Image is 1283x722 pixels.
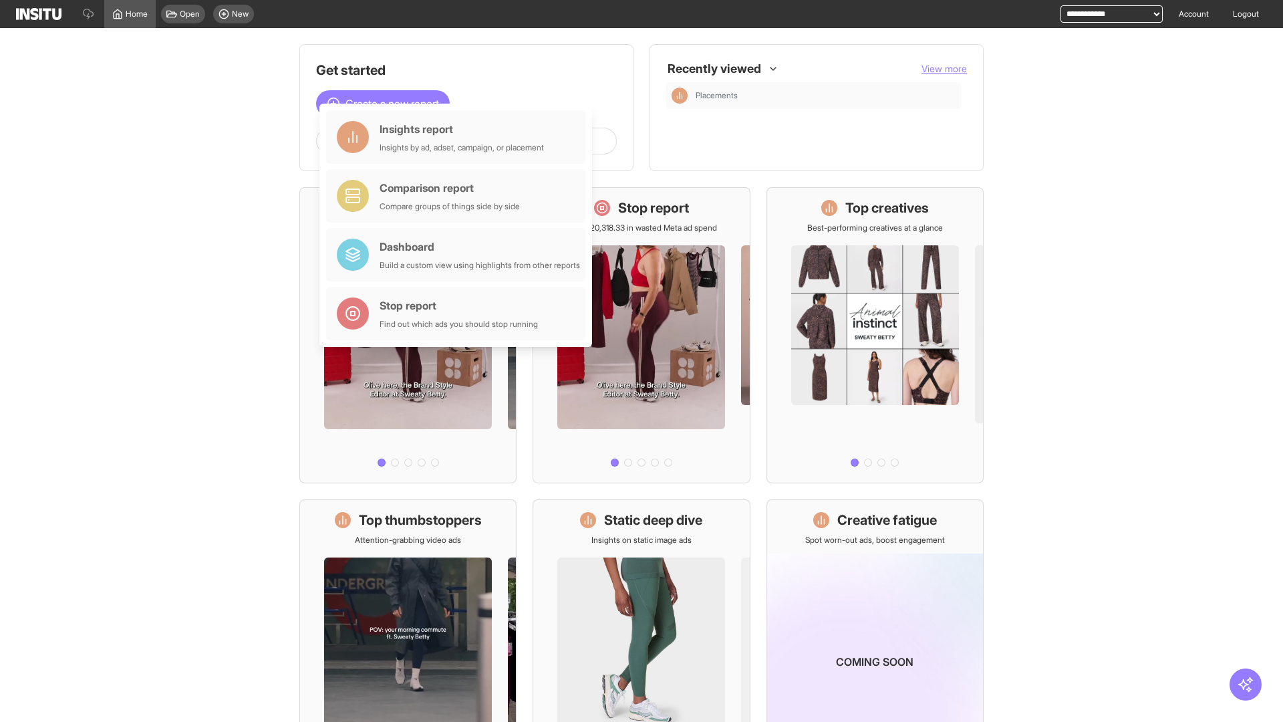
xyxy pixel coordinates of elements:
[672,88,688,104] div: Insights
[380,297,538,314] div: Stop report
[180,9,200,19] span: Open
[355,535,461,546] p: Attention-grabbing video ads
[921,62,967,76] button: View more
[316,90,450,117] button: Create a new report
[232,9,249,19] span: New
[16,8,61,20] img: Logo
[380,201,520,212] div: Compare groups of things side by side
[380,180,520,196] div: Comparison report
[604,511,702,529] h1: Static deep dive
[316,61,617,80] h1: Get started
[921,63,967,74] span: View more
[380,260,580,271] div: Build a custom view using highlights from other reports
[845,199,929,217] h1: Top creatives
[359,511,482,529] h1: Top thumbstoppers
[299,187,517,483] a: What's live nowSee all active ads instantly
[380,142,544,153] div: Insights by ad, adset, campaign, or placement
[696,90,956,101] span: Placements
[766,187,984,483] a: Top creativesBest-performing creatives at a glance
[696,90,738,101] span: Placements
[591,535,692,546] p: Insights on static image ads
[126,9,148,19] span: Home
[380,121,544,137] div: Insights report
[533,187,750,483] a: Stop reportSave £20,318.33 in wasted Meta ad spend
[807,223,943,233] p: Best-performing creatives at a glance
[566,223,717,233] p: Save £20,318.33 in wasted Meta ad spend
[618,199,689,217] h1: Stop report
[380,239,580,255] div: Dashboard
[345,96,439,112] span: Create a new report
[380,319,538,330] div: Find out which ads you should stop running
